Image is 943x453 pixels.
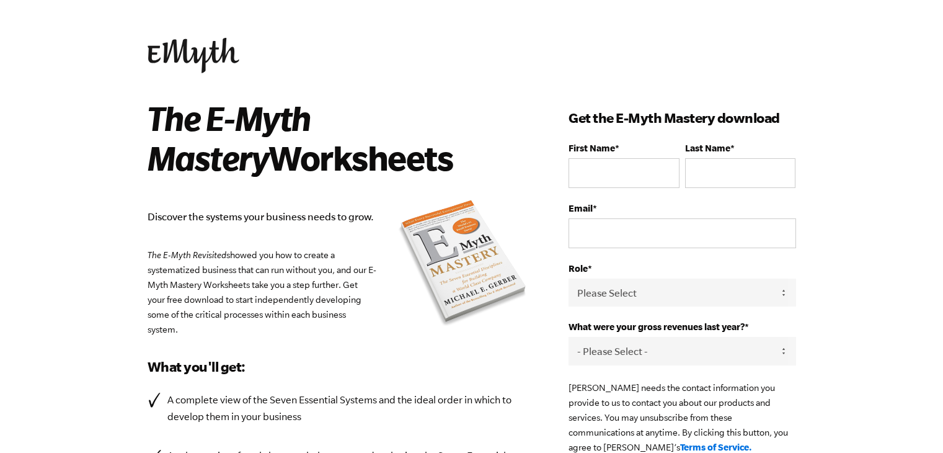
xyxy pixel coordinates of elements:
span: Last Name [685,143,730,153]
span: Role [569,263,588,274]
span: What were your gross revenues last year? [569,321,745,332]
span: Email [569,203,593,213]
p: showed you how to create a systematized business that can run without you, and our E-Myth Mastery... [148,248,532,337]
iframe: Chat Widget [881,393,943,453]
img: emyth mastery book summary [395,197,531,331]
em: The E-Myth Revisited [148,250,226,260]
span: First Name [569,143,615,153]
h3: What you'll get: [148,357,532,377]
h3: Get the E-Myth Mastery download [569,108,795,128]
img: EMyth [148,38,239,73]
p: Discover the systems your business needs to grow. [148,209,532,225]
h2: Worksheets [148,98,514,177]
p: A complete view of the Seven Essential Systems and the ideal order in which to develop them in yo... [167,392,532,425]
a: Terms of Service. [680,442,752,452]
i: The E-Myth Mastery [148,99,311,177]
